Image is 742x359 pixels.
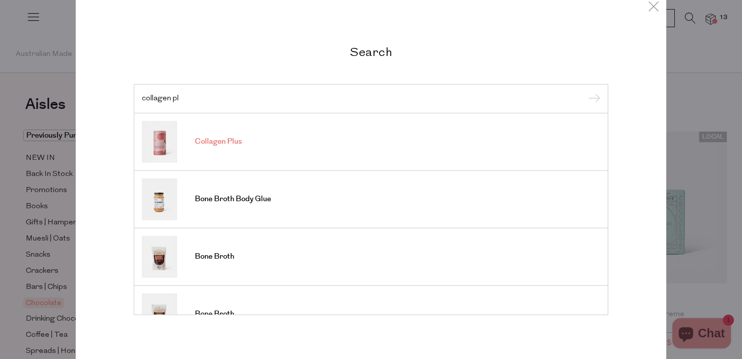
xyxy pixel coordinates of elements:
[142,178,600,220] a: Bone Broth Body Glue
[142,178,177,220] img: Bone Broth Body Glue
[142,121,177,162] img: Collagen Plus
[142,95,600,102] input: Search
[195,137,242,147] span: Collagen Plus
[195,252,234,262] span: Bone Broth
[134,44,608,59] h2: Search
[142,293,600,335] a: Bone Broth
[142,235,177,277] img: Bone Broth
[142,293,177,335] img: Bone Broth
[142,235,600,277] a: Bone Broth
[195,194,271,204] span: Bone Broth Body Glue
[142,121,600,162] a: Collagen Plus
[195,309,234,319] span: Bone Broth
